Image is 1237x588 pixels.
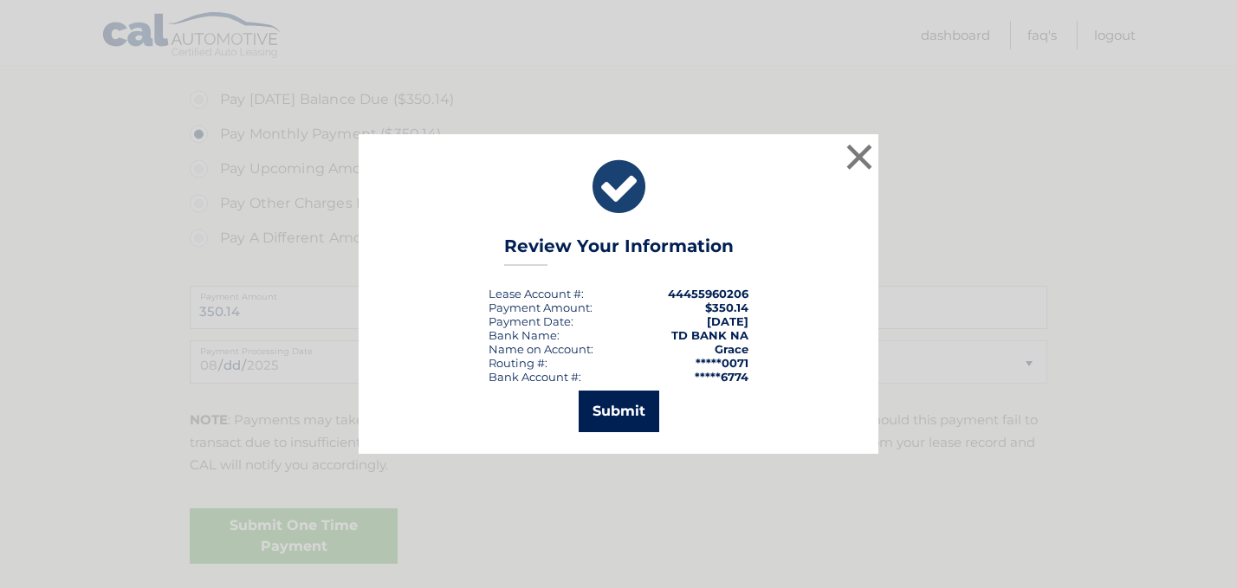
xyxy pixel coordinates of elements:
[489,342,593,356] div: Name on Account:
[489,314,571,328] span: Payment Date
[489,328,560,342] div: Bank Name:
[668,287,748,300] strong: 44455960206
[842,139,877,174] button: ×
[671,328,748,342] strong: TD BANK NA
[707,314,748,328] span: [DATE]
[715,342,748,356] strong: Grace
[579,391,659,432] button: Submit
[489,287,584,300] div: Lease Account #:
[705,300,748,314] span: $350.14
[489,356,547,370] div: Routing #:
[504,236,734,266] h3: Review Your Information
[489,314,573,328] div: :
[489,370,581,384] div: Bank Account #:
[489,300,593,314] div: Payment Amount:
